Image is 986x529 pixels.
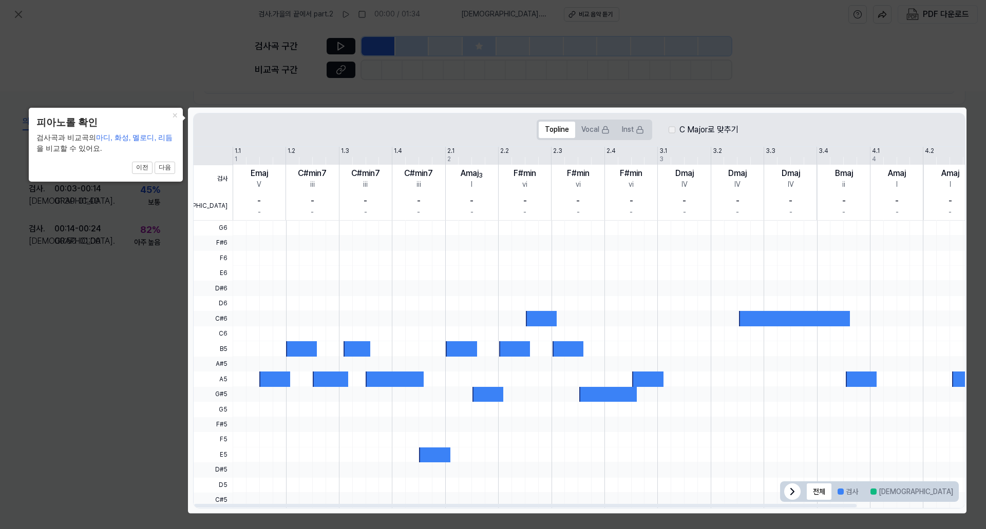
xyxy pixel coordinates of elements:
header: 피아노롤 확인 [36,115,175,130]
div: - [311,207,314,218]
div: - [736,207,739,218]
div: - [842,195,846,207]
span: F6 [194,251,233,266]
div: 1.3 [341,147,349,155]
div: - [630,207,633,218]
div: 3.2 [713,147,722,155]
div: IV [681,180,688,190]
span: G#5 [194,387,233,402]
span: F#5 [194,417,233,432]
div: 2.1 [447,147,454,155]
div: - [683,207,686,218]
div: F#min [620,167,642,180]
div: - [789,195,792,207]
div: 3.3 [766,147,775,155]
div: - [523,207,526,218]
span: C#5 [194,493,233,507]
button: 이전 [132,162,153,174]
span: 마디, 화성, 멜로디, 리듬 [96,133,173,142]
sub: 3 [479,172,483,179]
div: Emaj [251,167,268,180]
div: - [736,195,739,207]
div: - [311,195,314,207]
label: C Major로 맞추기 [679,124,738,136]
div: iii [416,180,421,190]
div: 2.2 [500,147,509,155]
div: 1.1 [235,147,241,155]
div: 2 [447,155,451,164]
span: 검사 [194,165,233,193]
span: D#6 [194,281,233,296]
span: A#5 [194,357,233,371]
div: 3 [659,155,663,164]
span: D#5 [194,462,233,477]
div: - [417,195,421,207]
div: ii [842,180,845,190]
div: Dmaj [675,167,694,180]
div: I [471,180,472,190]
span: C6 [194,326,233,341]
div: - [789,207,792,218]
div: 2.3 [553,147,562,155]
div: vi [522,180,527,190]
div: - [949,195,952,207]
div: I [896,180,898,190]
div: IV [734,180,741,190]
div: - [523,195,527,207]
div: 3.4 [819,147,828,155]
button: 전체 [807,483,831,500]
span: F#6 [194,236,233,250]
span: B5 [194,341,233,356]
div: - [949,207,952,218]
div: I [950,180,951,190]
div: 4.2 [925,147,934,155]
button: Inst [616,122,650,138]
div: IV [788,180,794,190]
div: 2.4 [606,147,616,155]
button: Topline [539,122,575,138]
div: 3.1 [659,147,667,155]
span: F5 [194,432,233,447]
button: [DEMOGRAPHIC_DATA] [864,483,959,500]
div: C#min7 [298,167,327,180]
div: V [257,180,261,190]
button: 다음 [155,162,175,174]
div: - [470,195,473,207]
div: 검사곡과 비교곡의 을 비교할 수 있어요. [36,132,175,154]
div: - [842,207,845,218]
span: E6 [194,266,233,281]
div: - [630,195,633,207]
div: Amaj [888,167,906,180]
button: Close [166,108,183,122]
div: 1 [235,155,237,164]
div: - [258,207,261,218]
div: Dmaj [782,167,800,180]
div: F#min [514,167,536,180]
div: 4.1 [872,147,880,155]
span: D5 [194,478,233,493]
div: vi [629,180,634,190]
button: 검사 [831,483,864,500]
div: - [577,207,580,218]
div: - [682,195,686,207]
span: E5 [194,447,233,462]
div: Amaj [941,167,959,180]
div: - [364,195,367,207]
button: Vocal [575,122,616,138]
div: Bmaj [835,167,853,180]
div: - [470,207,473,218]
div: 4 [872,155,876,164]
div: 1.2 [288,147,295,155]
div: - [257,195,261,207]
span: D6 [194,296,233,311]
div: C#min7 [351,167,380,180]
div: Dmaj [728,167,747,180]
span: G5 [194,402,233,417]
div: iii [310,180,315,190]
div: F#min [567,167,590,180]
span: A5 [194,371,233,386]
div: - [364,207,367,218]
span: [DEMOGRAPHIC_DATA] [194,192,233,220]
div: C#min7 [404,167,433,180]
div: - [576,195,580,207]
